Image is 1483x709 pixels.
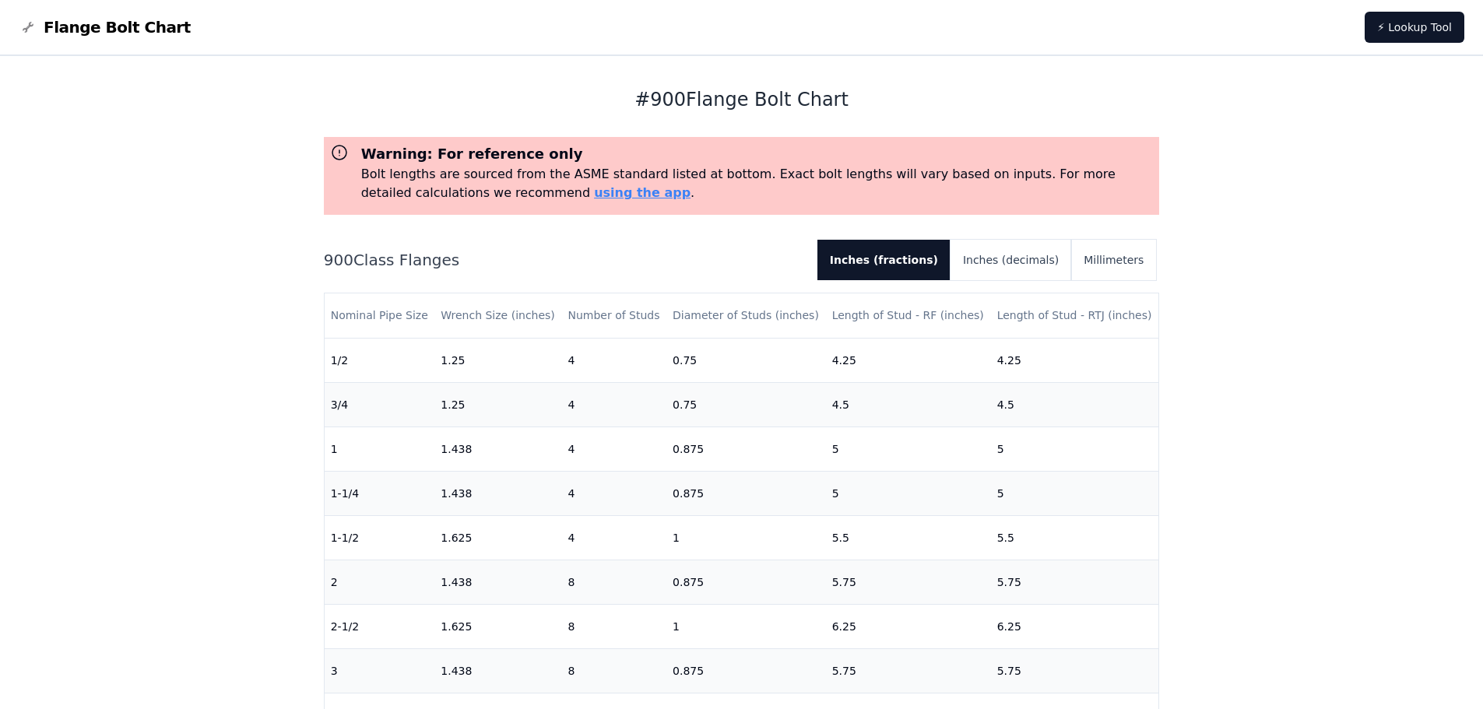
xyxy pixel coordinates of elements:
[434,382,561,426] td: 1.25
[434,338,561,382] td: 1.25
[666,560,826,604] td: 0.875
[666,338,826,382] td: 0.75
[561,382,666,426] td: 4
[826,560,991,604] td: 5.75
[666,382,826,426] td: 0.75
[991,426,1159,471] td: 5
[44,16,191,38] span: Flange Bolt Chart
[594,185,691,200] a: using the app
[19,18,37,37] img: Flange Bolt Chart Logo
[666,293,826,338] th: Diameter of Studs (inches)
[325,560,435,604] td: 2
[991,604,1159,648] td: 6.25
[325,293,435,338] th: Nominal Pipe Size
[817,240,951,280] button: Inches (fractions)
[666,648,826,693] td: 0.875
[666,604,826,648] td: 1
[434,426,561,471] td: 1.438
[434,648,561,693] td: 1.438
[561,515,666,560] td: 4
[991,293,1159,338] th: Length of Stud - RTJ (inches)
[325,515,435,560] td: 1-1/2
[991,471,1159,515] td: 5
[325,382,435,426] td: 3/4
[991,560,1159,604] td: 5.75
[324,87,1160,112] h1: # 900 Flange Bolt Chart
[434,560,561,604] td: 1.438
[1365,12,1464,43] a: ⚡ Lookup Tool
[434,515,561,560] td: 1.625
[325,604,435,648] td: 2-1/2
[826,293,991,338] th: Length of Stud - RF (inches)
[361,165,1154,202] p: Bolt lengths are sourced from the ASME standard listed at bottom. Exact bolt lengths will vary ba...
[666,471,826,515] td: 0.875
[561,293,666,338] th: Number of Studs
[826,648,991,693] td: 5.75
[666,515,826,560] td: 1
[826,426,991,471] td: 5
[434,604,561,648] td: 1.625
[434,293,561,338] th: Wrench Size (inches)
[561,604,666,648] td: 8
[325,338,435,382] td: 1/2
[561,471,666,515] td: 4
[561,426,666,471] td: 4
[1071,240,1156,280] button: Millimeters
[666,426,826,471] td: 0.875
[324,249,805,271] h2: 900 Class Flanges
[434,471,561,515] td: 1.438
[991,515,1159,560] td: 5.5
[826,515,991,560] td: 5.5
[561,560,666,604] td: 8
[826,471,991,515] td: 5
[19,16,191,38] a: Flange Bolt Chart LogoFlange Bolt Chart
[991,648,1159,693] td: 5.75
[826,604,991,648] td: 6.25
[991,338,1159,382] td: 4.25
[561,338,666,382] td: 4
[325,471,435,515] td: 1-1/4
[826,338,991,382] td: 4.25
[826,382,991,426] td: 4.5
[991,382,1159,426] td: 4.5
[561,648,666,693] td: 8
[325,648,435,693] td: 3
[951,240,1071,280] button: Inches (decimals)
[361,143,1154,165] h3: Warning: For reference only
[325,426,435,471] td: 1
